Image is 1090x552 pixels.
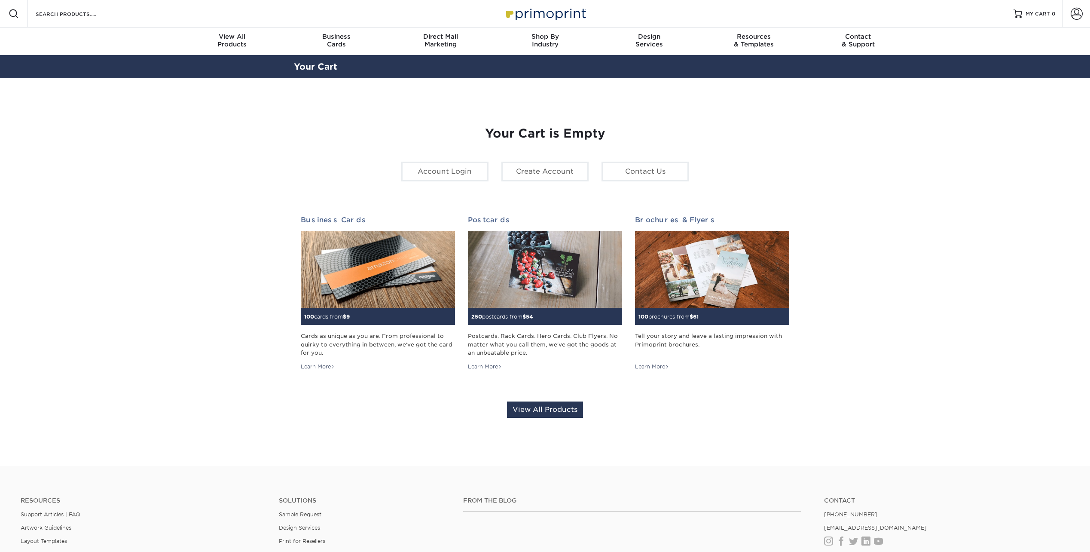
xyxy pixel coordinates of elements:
[635,216,789,371] a: Brochures & Flyers 100brochures from$61 Tell your story and leave a lasting impression with Primo...
[468,231,622,308] img: Postcards
[343,313,346,320] span: $
[304,313,350,320] small: cards from
[468,216,622,224] h2: Postcards
[597,33,702,40] span: Design
[522,313,526,320] span: $
[468,363,502,371] div: Learn More
[21,538,67,544] a: Layout Templates
[638,313,648,320] span: 100
[702,33,806,48] div: & Templates
[279,524,320,531] a: Design Services
[502,4,588,23] img: Primoprint
[635,216,789,224] h2: Brochures & Flyers
[693,313,699,320] span: 61
[471,313,533,320] small: postcards from
[526,313,533,320] span: 54
[507,402,583,418] a: View All Products
[468,332,622,357] div: Postcards. Rack Cards. Hero Cards. Club Flyers. No matter what you call them, we've got the goods...
[294,61,337,72] a: Your Cart
[388,28,493,55] a: Direct MailMarketing
[1052,11,1056,17] span: 0
[301,231,455,308] img: Business Cards
[493,33,597,40] span: Shop By
[806,33,910,48] div: & Support
[601,162,689,181] a: Contact Us
[702,28,806,55] a: Resources& Templates
[501,162,589,181] a: Create Account
[304,313,314,320] span: 100
[284,33,388,40] span: Business
[284,33,388,48] div: Cards
[690,313,693,320] span: $
[301,216,455,371] a: Business Cards 100cards from$9 Cards as unique as you are. From professional to quirky to everyth...
[635,363,669,371] div: Learn More
[284,28,388,55] a: BusinessCards
[635,231,789,308] img: Brochures & Flyers
[301,216,455,224] h2: Business Cards
[301,126,790,141] h1: Your Cart is Empty
[35,9,119,19] input: SEARCH PRODUCTS.....
[388,33,493,40] span: Direct Mail
[279,497,450,504] h4: Solutions
[493,33,597,48] div: Industry
[806,33,910,40] span: Contact
[21,511,80,518] a: Support Articles | FAQ
[824,497,1069,504] a: Contact
[301,363,335,371] div: Learn More
[468,216,622,371] a: Postcards 250postcards from$54 Postcards. Rack Cards. Hero Cards. Club Flyers. No matter what you...
[806,28,910,55] a: Contact& Support
[471,313,482,320] span: 250
[1026,10,1050,18] span: MY CART
[388,33,493,48] div: Marketing
[180,33,284,40] span: View All
[597,28,702,55] a: DesignServices
[635,332,789,357] div: Tell your story and leave a lasting impression with Primoprint brochures.
[279,511,321,518] a: Sample Request
[824,524,927,531] a: [EMAIL_ADDRESS][DOMAIN_NAME]
[463,497,801,504] h4: From the Blog
[824,511,877,518] a: [PHONE_NUMBER]
[346,313,350,320] span: 9
[597,33,702,48] div: Services
[21,524,71,531] a: Artwork Guidelines
[301,332,455,357] div: Cards as unique as you are. From professional to quirky to everything in between, we've got the c...
[401,162,489,181] a: Account Login
[279,538,325,544] a: Print for Resellers
[180,33,284,48] div: Products
[21,497,266,504] h4: Resources
[493,28,597,55] a: Shop ByIndustry
[702,33,806,40] span: Resources
[180,28,284,55] a: View AllProducts
[638,313,699,320] small: brochures from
